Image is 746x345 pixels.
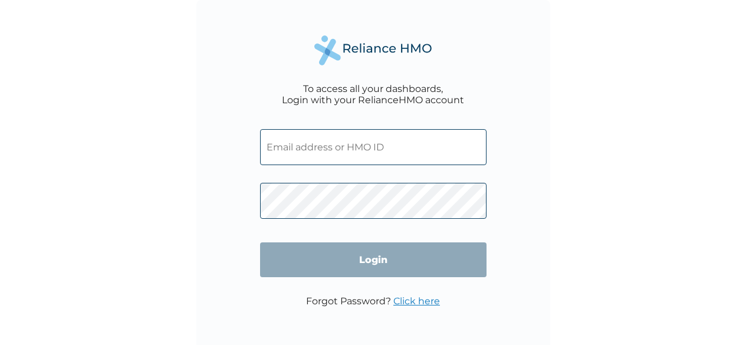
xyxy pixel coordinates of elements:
[260,242,487,277] input: Login
[306,295,440,307] p: Forgot Password?
[260,129,487,165] input: Email address or HMO ID
[314,35,432,65] img: Reliance Health's Logo
[393,295,440,307] a: Click here
[282,83,464,106] div: To access all your dashboards, Login with your RelianceHMO account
